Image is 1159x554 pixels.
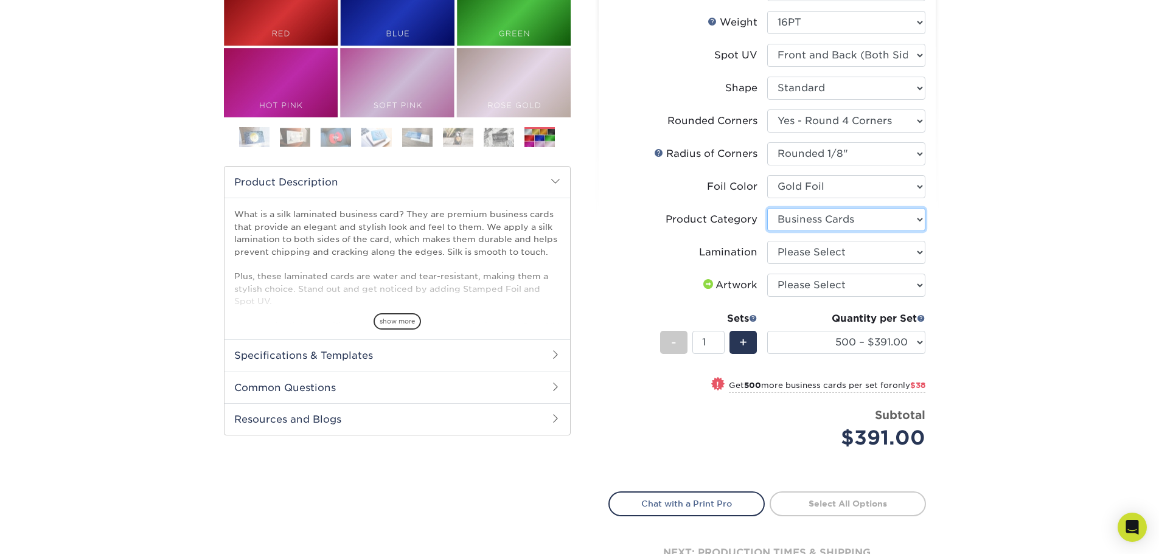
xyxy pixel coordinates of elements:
[767,311,925,326] div: Quantity per Set
[1118,513,1147,542] div: Open Intercom Messenger
[224,403,570,435] h2: Resources and Blogs
[699,245,757,260] div: Lamination
[776,423,925,452] div: $391.00
[708,15,757,30] div: Weight
[660,311,757,326] div: Sets
[739,333,747,351] span: +
[484,128,514,147] img: Business Cards 07
[666,212,757,227] div: Product Category
[224,339,570,371] h2: Specifications & Templates
[875,408,925,421] strong: Subtotal
[729,381,925,393] small: Get more business cards per set for
[707,179,757,194] div: Foil Color
[608,491,765,516] a: Chat with a Print Pro
[716,378,719,391] span: !
[893,381,925,390] span: only
[239,122,270,153] img: Business Cards 01
[280,128,310,147] img: Business Cards 02
[701,278,757,293] div: Artwork
[224,167,570,198] h2: Product Description
[402,128,433,147] img: Business Cards 05
[667,114,757,128] div: Rounded Corners
[374,313,421,330] span: show more
[725,81,757,95] div: Shape
[321,128,351,147] img: Business Cards 03
[744,381,761,390] strong: 500
[234,208,560,406] p: What is a silk laminated business card? They are premium business cards that provide an elegant a...
[654,147,757,161] div: Radius of Corners
[524,129,555,148] img: Business Cards 08
[361,128,392,147] img: Business Cards 04
[714,48,757,63] div: Spot UV
[910,381,925,390] span: $38
[443,128,473,147] img: Business Cards 06
[770,491,926,516] a: Select All Options
[671,333,677,351] span: -
[224,372,570,403] h2: Common Questions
